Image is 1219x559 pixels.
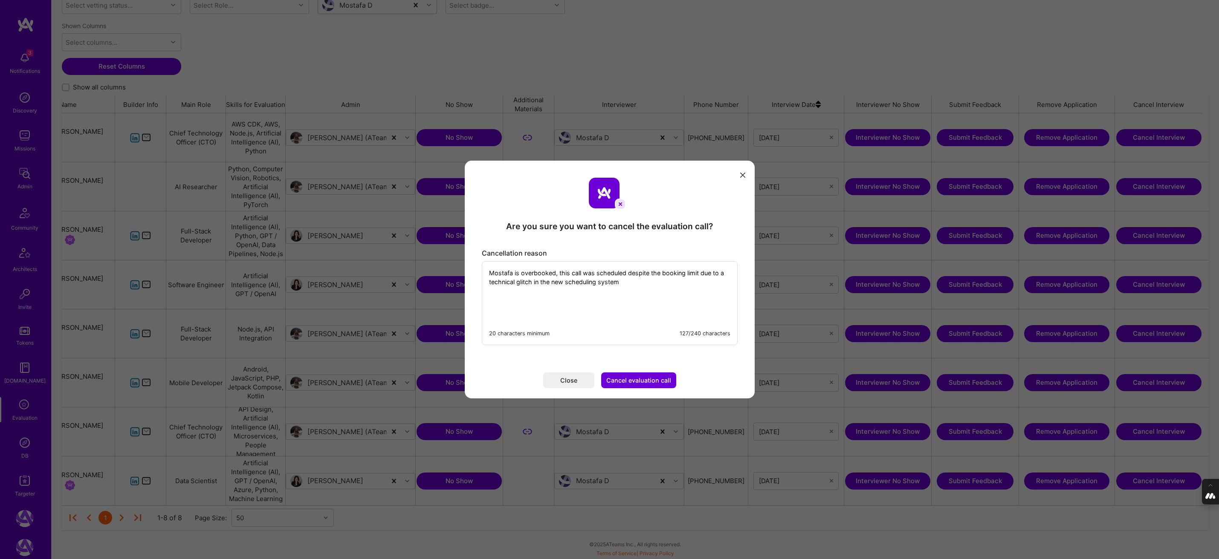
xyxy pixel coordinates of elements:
button: Cancel evaluation call [601,372,676,388]
div: 20 characters minimum [489,329,550,338]
button: Close [543,372,594,388]
img: aTeam logo [589,178,620,208]
div: Are you sure you want to cancel the evaluation call? [506,221,713,232]
i: icon Close [740,173,745,178]
img: cancel icon [615,199,626,210]
textarea: Mostafa is overbooked, this call was scheduled despite the booking limit due to a technical glitc... [482,262,737,320]
div: modal [465,161,755,398]
div: Cancellation reason [482,249,738,258]
div: 127/240 characters [680,329,730,338]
